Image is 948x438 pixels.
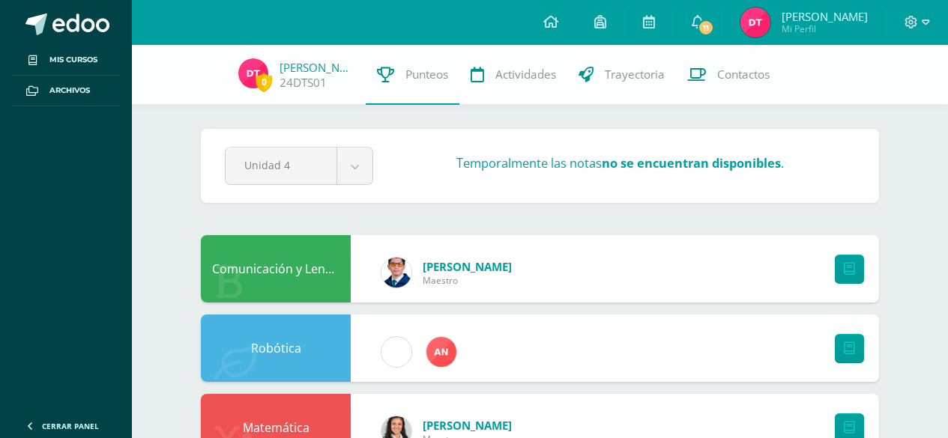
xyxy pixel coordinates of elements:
span: Punteos [405,67,448,82]
img: 71abf2bd482ea5c0124037d671430b91.png [238,58,268,88]
a: Trayectoria [567,45,676,105]
span: Cerrar panel [42,421,99,431]
a: Unidad 4 [226,147,372,184]
div: Robótica [201,314,351,382]
a: Archivos [12,76,120,106]
span: Maestro [423,274,512,287]
span: Contactos [717,67,770,82]
span: [PERSON_NAME] [423,418,512,433]
span: Unidad 4 [244,147,318,183]
span: 11 [698,19,714,36]
span: Archivos [49,85,90,97]
strong: no se encuentran disponibles [602,155,781,171]
span: Mis cursos [49,54,97,66]
a: Mis cursos [12,45,120,76]
img: 35a1f8cfe552b0525d1a6bbd90ff6c8c.png [426,337,456,367]
a: Punteos [366,45,459,105]
a: Contactos [676,45,781,105]
span: 0 [256,73,272,91]
a: [PERSON_NAME] [280,60,354,75]
span: [PERSON_NAME] [423,259,512,274]
img: cae4b36d6049cd6b8500bd0f72497672.png [381,337,411,367]
a: Actividades [459,45,567,105]
a: 24DTS01 [280,75,327,91]
img: 059ccfba660c78d33e1d6e9d5a6a4bb6.png [381,258,411,288]
h3: Temporalmente las notas . [456,155,784,171]
img: 71abf2bd482ea5c0124037d671430b91.png [740,7,770,37]
span: Trayectoria [605,67,665,82]
span: Actividades [495,67,556,82]
span: Mi Perfil [782,22,868,35]
span: [PERSON_NAME] [782,9,868,24]
div: Comunicación y Lenguaje L.1 [201,235,351,302]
